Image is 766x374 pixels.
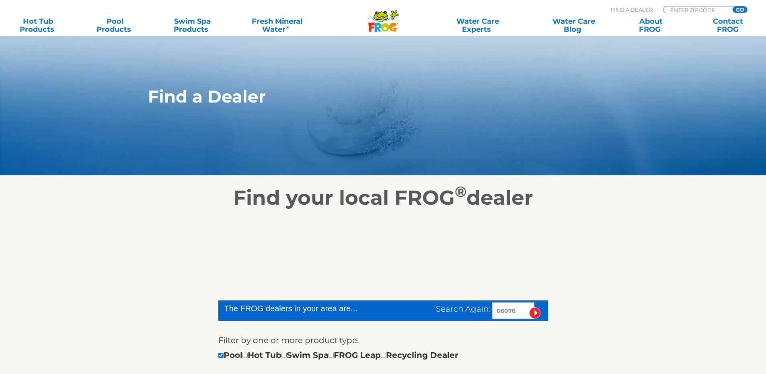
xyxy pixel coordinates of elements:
a: Water CareExperts [429,17,526,33]
input: Zip Code Form [669,6,724,13]
span: Search Again: [436,304,490,314]
div: The FROG dealers in your area are... [224,302,386,314]
label: Filter by one or more product type: [218,334,359,347]
a: Hot TubProducts [8,17,68,33]
a: AboutFROG [621,17,681,33]
h2: Find your local FROG dealer [136,186,630,210]
a: PoolProducts [85,17,145,33]
div: Pool Hot Tub Swim Spa FROG Leap Recycling Dealer [218,349,458,362]
a: ContactFROG [698,17,758,33]
sup: ® [455,183,466,201]
a: Swim SpaProducts [162,17,222,33]
input: GO [733,6,747,13]
a: Water CareBlog [544,17,604,33]
a: Fresh MineralWater∞ [239,17,314,33]
p: Find A Dealer [611,6,653,13]
h1: Find a Dealer [148,87,581,106]
sup: ∞ [285,24,290,30]
input: Submit [529,307,541,319]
